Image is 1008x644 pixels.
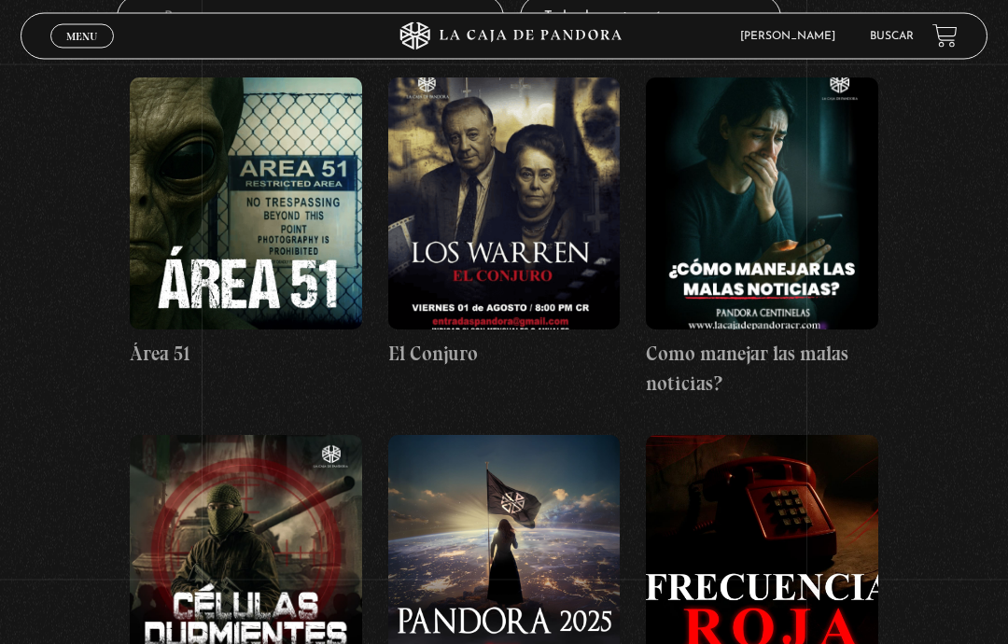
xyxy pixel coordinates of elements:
a: El Conjuro [388,78,621,370]
a: Buscar [870,31,914,42]
span: Cerrar [61,47,105,60]
a: View your shopping cart [932,23,958,49]
span: [PERSON_NAME] [731,31,854,42]
a: Área 51 [130,78,362,370]
a: Como manejar las malas noticias? [646,78,878,399]
h4: Como manejar las malas noticias? [646,340,878,399]
h4: El Conjuro [388,340,621,370]
span: Menu [66,31,97,42]
h4: Área 51 [130,340,362,370]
